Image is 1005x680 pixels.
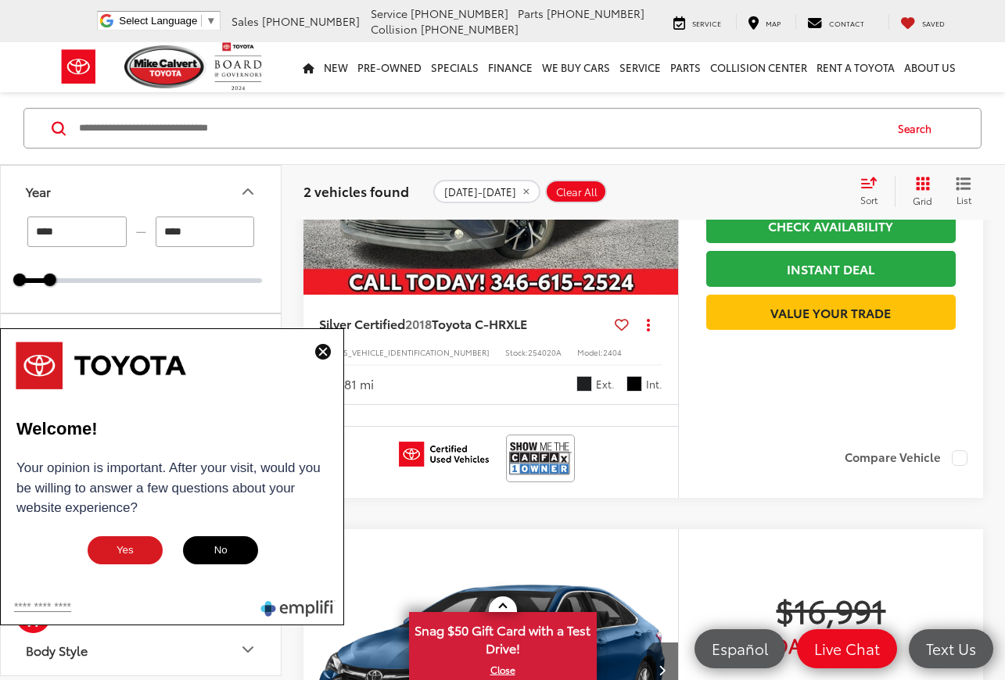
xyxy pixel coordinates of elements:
img: Toyota Certified Used Vehicles [399,442,489,467]
span: Español [704,639,776,658]
span: Toyota C-HR [432,314,506,332]
button: Select sort value [852,176,895,207]
button: Grid View [895,176,944,207]
a: WE BUY CARS [537,42,615,92]
span: Saved [922,18,945,28]
span: Snag $50 Gift Card with a Test Drive! [411,614,595,661]
span: Model: [577,346,603,358]
div: Year [239,182,257,201]
a: Español [695,629,785,668]
a: About Us [899,42,960,92]
span: Grid [913,194,932,207]
span: List [956,193,971,206]
button: Search [883,109,954,148]
span: ▼ [206,15,216,27]
input: Search by Make, Model, or Keyword [77,109,883,147]
span: Live Chat [806,639,888,658]
div: Year [26,184,51,199]
span: XLE [506,314,527,332]
div: Body Style [239,640,257,659]
a: Map [736,14,792,30]
button: Body StyleBody Style [1,624,282,675]
a: Silver Certified2018Toyota C-HRXLE [319,315,608,332]
span: [PHONE_NUMBER] [547,5,644,21]
button: MakeMake [1,314,282,365]
img: Toyota [49,41,108,92]
span: Magnetic Gray Metallic [576,376,592,392]
a: Finance [483,42,537,92]
button: List View [944,176,983,207]
a: Contact [795,14,876,30]
span: dropdown dots [647,318,650,331]
span: [US_VEHICLE_IDENTIFICATION_NUMBER] [335,346,490,358]
img: Mike Calvert Toyota [124,45,207,88]
a: Parts [666,42,705,92]
span: [PHONE_NUMBER] [421,21,519,37]
span: Silver Certified [319,314,405,332]
span: [PHONE_NUMBER] [411,5,508,21]
span: Service [371,5,407,21]
span: Sales [232,13,259,29]
span: Sort [860,193,878,206]
span: Text Us [918,639,984,658]
a: Rent a Toyota [812,42,899,92]
button: Clear All [545,180,607,203]
span: Stock: [505,346,528,358]
a: New [319,42,353,92]
span: 254020A [528,346,562,358]
span: Int. [646,377,662,392]
span: [PHONE_NUMBER] [262,13,360,29]
a: Check Availability [706,208,956,243]
span: Black [626,376,642,392]
span: Service [692,18,721,28]
span: 2018 [405,314,432,332]
button: Actions [635,310,662,338]
span: Ext. [596,377,615,392]
a: Service [662,14,733,30]
button: remove 2015-2018 [433,180,540,203]
a: Pre-Owned [353,42,426,92]
button: YearYear [1,166,282,217]
img: CarFax One Owner [509,438,572,479]
label: Compare Vehicle [845,450,967,466]
div: Body Style [26,642,88,657]
a: Instant Deal [706,251,956,286]
a: Home [298,42,319,92]
span: Contact [829,18,864,28]
span: 2404 [603,346,622,358]
a: Select Language​ [119,15,216,27]
span: Select Language [119,15,197,27]
div: 89,081 mi [319,375,374,393]
span: — [131,225,151,238]
input: minimum [27,217,127,247]
span: 2 vehicles found [303,181,409,200]
span: $16,991 [706,590,956,629]
a: Service [615,42,666,92]
a: Value Your Trade [706,295,956,330]
a: Specials [426,42,483,92]
span: Parts [518,5,544,21]
span: [DATE]-[DATE] [444,185,516,198]
a: Collision Center [705,42,812,92]
span: Map [766,18,781,28]
span: Clear All [556,185,598,198]
input: maximum [156,217,255,247]
a: My Saved Vehicles [888,14,957,30]
span: ​ [201,15,202,27]
a: Text Us [909,629,993,668]
a: Live Chat [797,629,897,668]
span: Collision [371,21,418,37]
